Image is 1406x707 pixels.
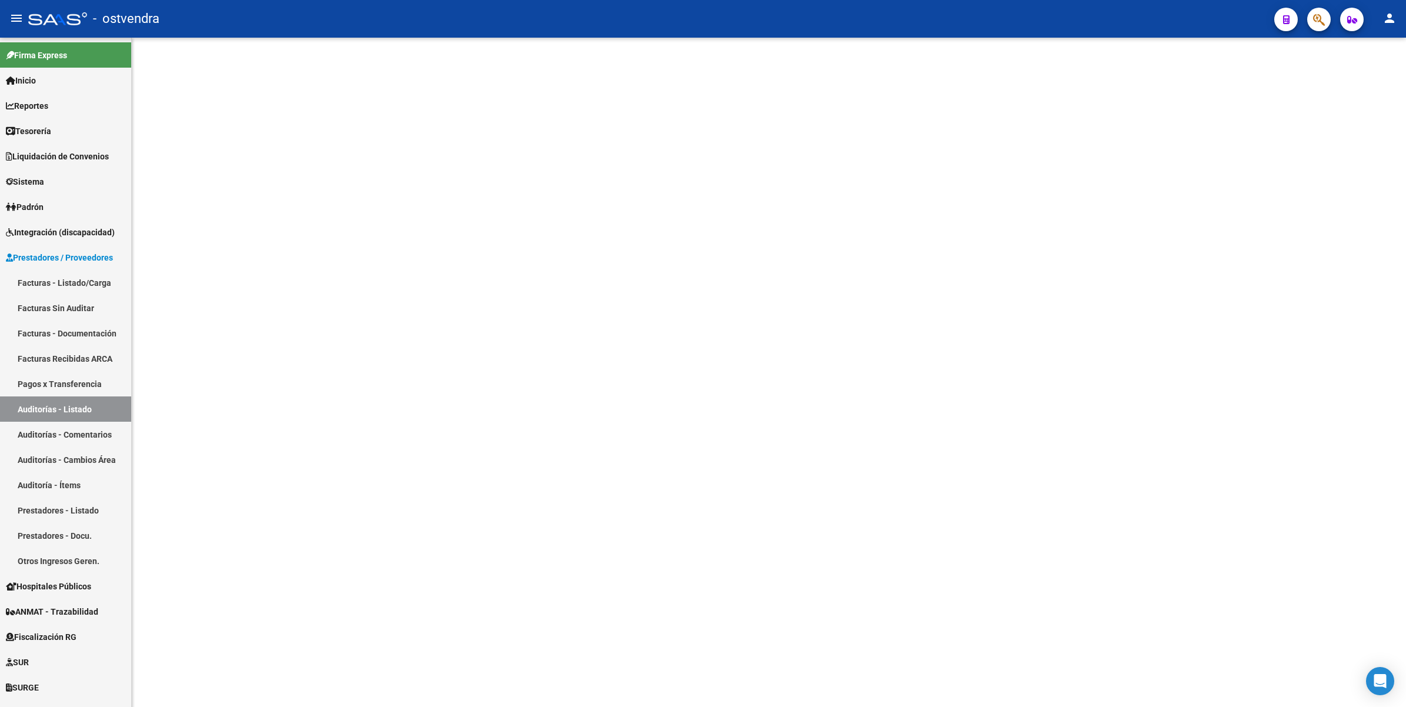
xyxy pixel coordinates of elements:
span: SURGE [6,681,39,694]
span: SUR [6,656,29,669]
div: Open Intercom Messenger [1366,667,1394,695]
span: Firma Express [6,49,67,62]
span: Inicio [6,74,36,87]
span: Reportes [6,99,48,112]
mat-icon: menu [9,11,24,25]
span: Tesorería [6,125,51,138]
mat-icon: person [1382,11,1397,25]
span: Hospitales Públicos [6,580,91,593]
span: Sistema [6,175,44,188]
span: Padrón [6,201,44,214]
span: Liquidación de Convenios [6,150,109,163]
span: Prestadores / Proveedores [6,251,113,264]
span: Fiscalización RG [6,631,76,643]
span: Integración (discapacidad) [6,226,115,239]
span: - ostvendra [93,6,159,32]
span: ANMAT - Trazabilidad [6,605,98,618]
